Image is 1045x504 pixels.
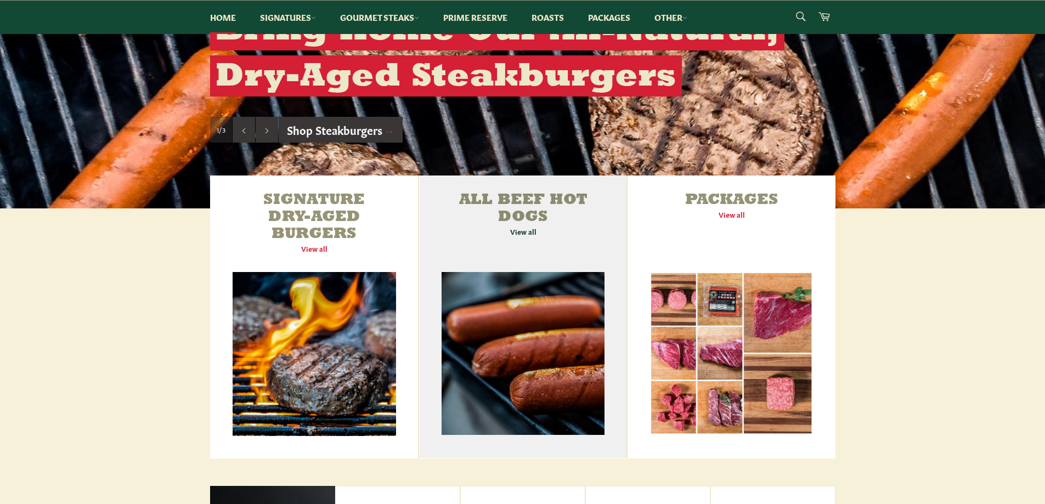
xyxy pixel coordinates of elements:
[233,117,255,143] button: Previous slide
[256,117,278,143] button: Next slide
[279,117,403,143] a: Shop Steakburgers
[210,117,232,143] div: Slide 1, current
[628,175,835,458] a: Packages View all Packages
[419,175,626,458] a: All Beef Hot Dogs View all All Beef Hot Dogs
[217,125,225,134] span: 1/3
[249,1,327,34] a: Signatures
[210,175,419,458] a: Signature Dry-Aged Burgers View all Signature Dry-Aged Burgers
[199,1,247,34] a: Home
[384,122,395,137] span: →
[432,1,518,34] a: Prime Reserve
[577,1,641,34] a: Packages
[643,1,698,34] a: Other
[329,1,430,34] a: Gourmet Steaks
[521,1,575,34] a: Roasts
